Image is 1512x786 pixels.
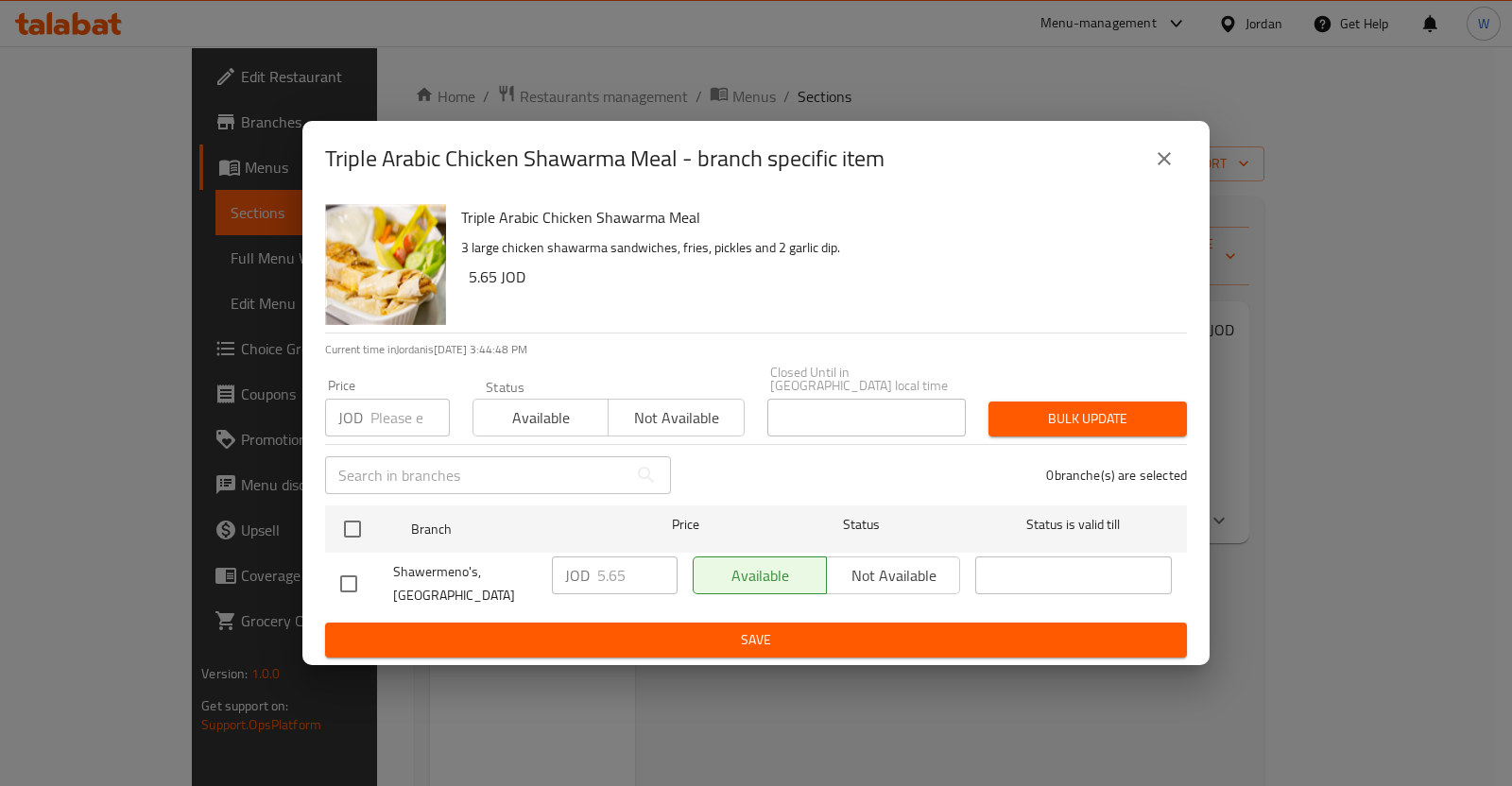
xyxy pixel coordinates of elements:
[393,560,537,607] span: Shawermeno's, [GEOGRAPHIC_DATA]
[469,264,1172,290] h6: 5.65 JOD
[597,556,678,594] input: Please enter price
[325,623,1187,658] button: Save
[481,404,601,432] span: Available
[1142,136,1187,181] button: close
[975,513,1172,537] span: Status is valid till
[565,564,590,587] p: JOD
[988,402,1187,436] button: Bulk update
[325,144,885,174] h2: Triple Arabic Chicken Shawarma Meal - branch specific item
[325,456,627,494] input: Search in branches
[338,406,363,429] p: JOD
[616,404,736,432] span: Not available
[370,399,450,436] input: Please enter price
[764,513,960,537] span: Status
[1046,466,1187,485] p: 0 branche(s) are selected
[623,513,748,537] span: Price
[461,236,1172,260] p: 3 large chicken shawarma sandwiches, fries, pickles and 2 garlic dip.
[1004,407,1172,431] span: Bulk update
[472,399,609,436] button: Available
[608,399,744,436] button: Not available
[461,204,1172,231] h6: Triple Arabic Chicken Shawarma Meal
[340,628,1172,652] span: Save
[411,518,608,541] span: Branch
[325,204,446,325] img: Triple Arabic Chicken Shawarma Meal
[325,341,1187,358] p: Current time in Jordan is [DATE] 3:44:48 PM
